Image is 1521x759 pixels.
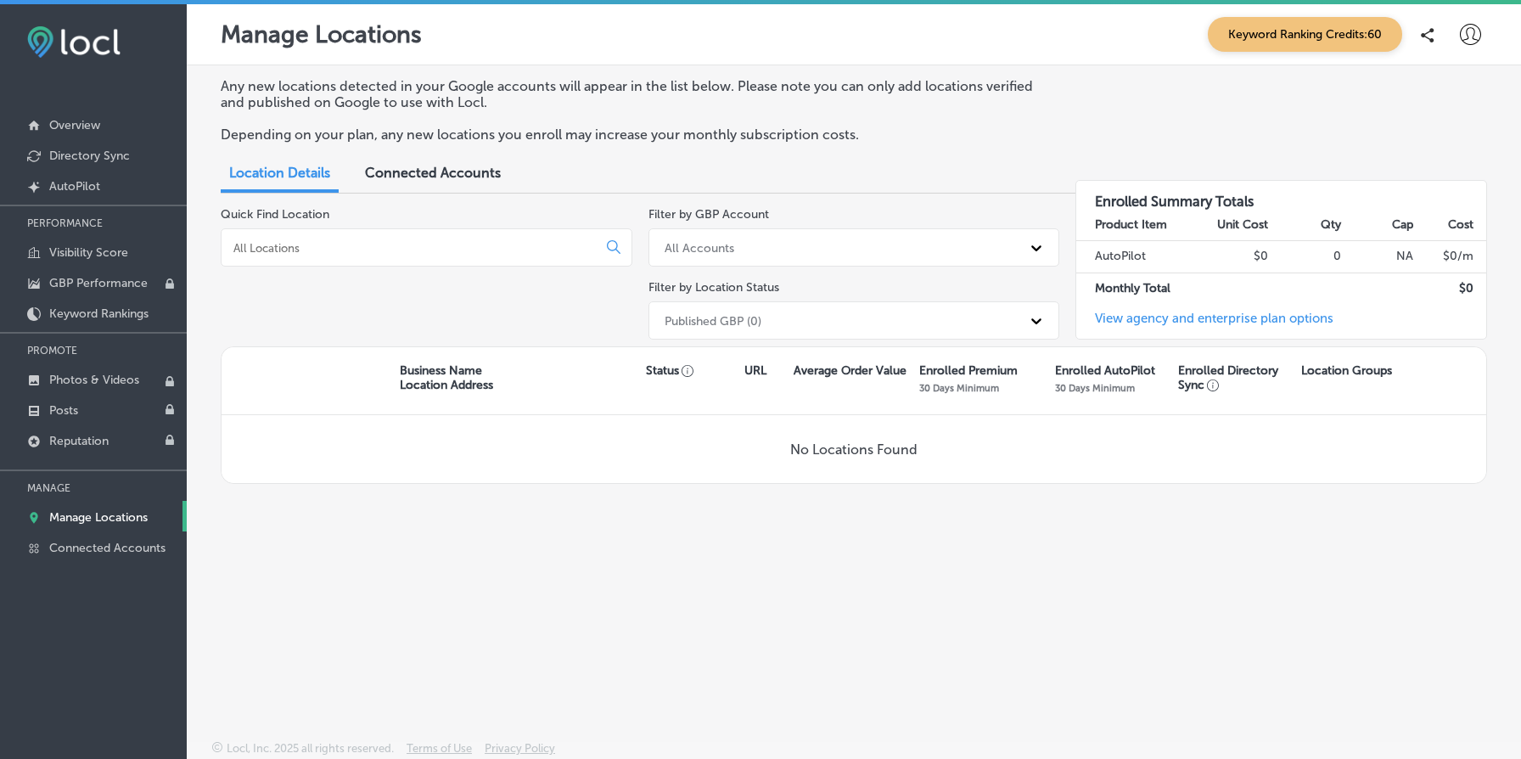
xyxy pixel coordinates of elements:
[1095,217,1167,232] strong: Product Item
[1342,241,1414,273] td: NA
[744,363,766,378] p: URL
[49,510,148,525] p: Manage Locations
[229,165,330,181] span: Location Details
[665,240,734,255] div: All Accounts
[648,207,769,222] label: Filter by GBP Account
[1269,210,1341,241] th: Qty
[1208,17,1402,52] span: Keyword Ranking Credits: 60
[227,742,394,755] p: Locl, Inc. 2025 all rights reserved.
[1197,210,1269,241] th: Unit Cost
[648,280,779,295] label: Filter by Location Status
[221,20,422,48] p: Manage Locations
[919,382,999,394] p: 30 Days Minimum
[27,26,121,58] img: fda3e92497d09a02dc62c9cd864e3231.png
[1076,241,1197,273] td: AutoPilot
[919,363,1018,378] p: Enrolled Premium
[1414,273,1486,304] td: $ 0
[1055,363,1155,378] p: Enrolled AutoPilot
[400,363,493,392] p: Business Name Location Address
[49,403,78,418] p: Posts
[794,363,906,378] p: Average Order Value
[790,441,918,458] p: No Locations Found
[49,276,148,290] p: GBP Performance
[1342,210,1414,241] th: Cap
[49,541,166,555] p: Connected Accounts
[1197,241,1269,273] td: $0
[1301,363,1392,378] p: Location Groups
[49,118,100,132] p: Overview
[49,245,128,260] p: Visibility Score
[232,240,593,256] input: All Locations
[49,179,100,194] p: AutoPilot
[1076,311,1333,339] a: View agency and enterprise plan options
[665,313,761,328] div: Published GBP (0)
[1414,210,1486,241] th: Cost
[1269,241,1341,273] td: 0
[1414,241,1486,273] td: $ 0 /m
[1076,181,1486,210] h3: Enrolled Summary Totals
[221,207,329,222] label: Quick Find Location
[49,373,139,387] p: Photos & Videos
[365,165,501,181] span: Connected Accounts
[221,127,1044,143] p: Depending on your plan, any new locations you enroll may increase your monthly subscription costs.
[221,78,1044,110] p: Any new locations detected in your Google accounts will appear in the list below. Please note you...
[49,434,109,448] p: Reputation
[646,363,744,378] p: Status
[1076,273,1197,304] td: Monthly Total
[49,149,130,163] p: Directory Sync
[1055,382,1135,394] p: 30 Days Minimum
[1178,363,1293,392] p: Enrolled Directory Sync
[49,306,149,321] p: Keyword Rankings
